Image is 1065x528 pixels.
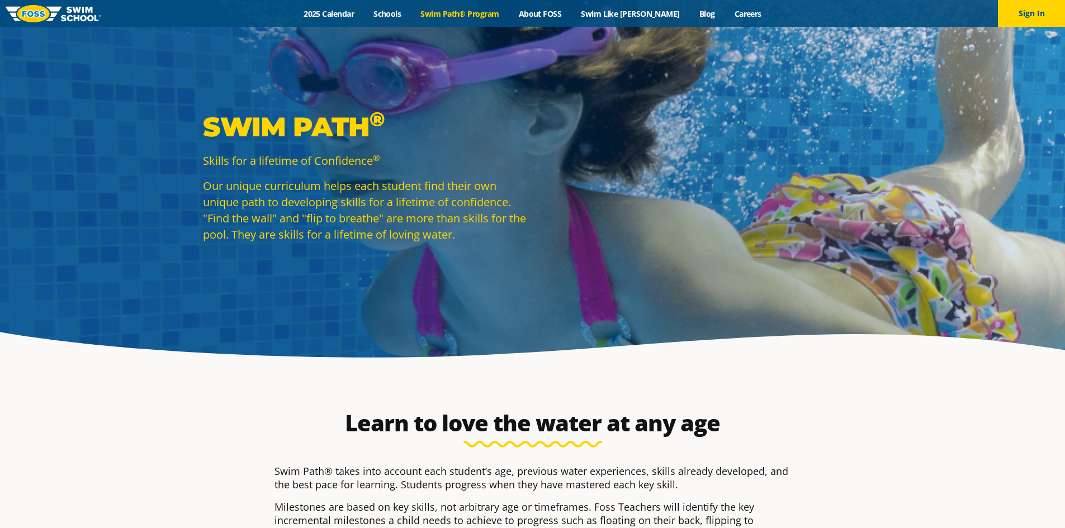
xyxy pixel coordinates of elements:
[370,107,385,131] sup: ®
[6,5,101,22] img: FOSS Swim School Logo
[364,8,411,19] a: Schools
[203,178,527,242] p: Our unique curriculum helps each student find their own unique path to developing skills for a li...
[294,8,364,19] a: 2025 Calendar
[571,8,690,19] a: Swim Like [PERSON_NAME]
[689,8,725,19] a: Blog
[509,8,571,19] a: About FOSS
[269,410,797,436] h2: Learn to love the water at any age
[203,153,527,169] p: Skills for a lifetime of Confidence
[373,152,380,163] sup: ®
[274,464,791,491] p: Swim Path® takes into account each student’s age, previous water experiences, skills already deve...
[725,8,771,19] a: Careers
[203,110,527,144] p: Swim Path
[411,8,509,19] a: Swim Path® Program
